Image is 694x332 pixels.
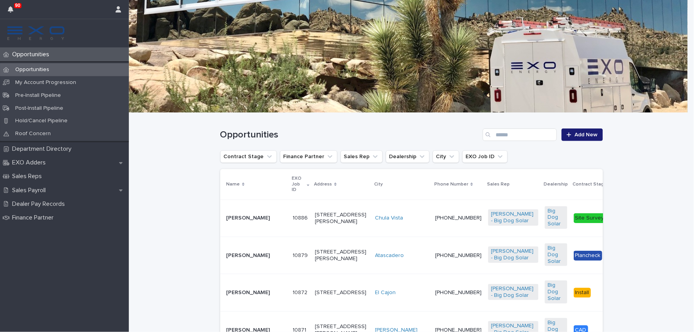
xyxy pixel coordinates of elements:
[9,159,52,166] p: EXO Adders
[9,214,60,221] p: Finance Partner
[375,252,404,259] a: Atascadero
[15,3,20,8] p: 90
[462,150,508,163] button: EXO Job ID
[227,289,287,296] p: [PERSON_NAME]
[491,286,535,299] a: [PERSON_NAME] - Big Dog Solar
[9,79,82,86] p: My Account Progression
[9,145,78,153] p: Department Directory
[227,180,240,189] p: Name
[9,66,55,73] p: Opportunities
[9,118,74,124] p: Hold/Cancel Pipeline
[575,132,598,137] span: Add New
[491,248,535,261] a: [PERSON_NAME] - Big Dog Solar
[9,105,70,112] p: Post-Install Pipeline
[315,249,369,262] p: [STREET_ADDRESS][PERSON_NAME]
[6,25,66,41] img: FKS5r6ZBThi8E5hshIGi
[280,150,337,163] button: Finance Partner
[386,150,430,163] button: Dealership
[548,245,564,264] a: Big Dog Solar
[314,180,332,189] p: Address
[435,215,482,221] a: [PHONE_NUMBER]
[8,5,18,19] div: 90
[574,213,606,223] div: Site Survey
[293,288,309,296] p: 10872
[227,252,287,259] p: [PERSON_NAME]
[9,200,71,208] p: Dealer Pay Records
[375,289,396,296] a: El Cajon
[315,289,369,296] p: [STREET_ADDRESS]
[341,150,383,163] button: Sales Rep
[435,290,482,295] a: [PHONE_NUMBER]
[435,253,482,258] a: [PHONE_NUMBER]
[487,180,510,189] p: Sales Rep
[375,180,383,189] p: City
[220,150,277,163] button: Contract Stage
[9,51,55,58] p: Opportunities
[293,213,310,221] p: 10886
[433,150,459,163] button: City
[220,129,480,141] h1: Opportunities
[9,92,67,99] p: Pre-Install Pipeline
[315,212,369,225] p: [STREET_ADDRESS][PERSON_NAME]
[375,215,403,221] a: Chula Vista
[227,215,287,221] p: [PERSON_NAME]
[573,180,607,189] p: Contract Stage
[491,211,535,224] a: [PERSON_NAME] - Big Dog Solar
[435,180,469,189] p: Phone Number
[574,288,591,298] div: Install
[9,130,57,137] p: Roof Concern
[544,180,568,189] p: Dealership
[292,174,305,194] p: EXO Job ID
[548,282,564,302] a: Big Dog Solar
[574,251,602,261] div: Plancheck
[562,129,603,141] a: Add New
[9,173,48,180] p: Sales Reps
[293,251,310,259] p: 10879
[548,208,564,227] a: Big Dog Solar
[9,187,52,194] p: Sales Payroll
[483,129,557,141] input: Search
